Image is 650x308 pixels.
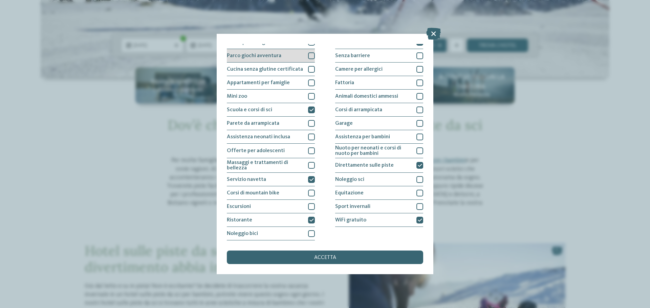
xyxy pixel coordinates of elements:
[227,190,279,196] span: Corsi di mountain bike
[227,231,258,236] span: Noleggio bici
[227,121,279,126] span: Parete da arrampicata
[335,177,364,182] span: Noleggio sci
[227,80,290,86] span: Appartamenti per famiglie
[227,134,290,140] span: Assistenza neonati inclusa
[227,67,303,72] span: Cucina senza glutine certificata
[335,204,370,209] span: Sport invernali
[227,160,303,171] span: Massaggi e trattamenti di bellezza
[335,80,354,86] span: Fattoria
[335,190,364,196] span: Equitazione
[314,255,336,260] span: accetta
[335,134,390,140] span: Assistenza per bambini
[335,121,353,126] span: Garage
[227,177,266,182] span: Servizio navetta
[227,148,285,153] span: Offerte per adolescenti
[335,163,394,168] span: Direttamente sulle piste
[227,107,272,113] span: Scuola e corsi di sci
[335,53,370,58] span: Senza barriere
[227,94,247,99] span: Mini zoo
[227,204,251,209] span: Escursioni
[227,53,281,58] span: Parco giochi avventura
[335,107,382,113] span: Corsi di arrampicata
[335,145,411,156] span: Nuoto per neonati e corsi di nuoto per bambini
[335,94,398,99] span: Animali domestici ammessi
[227,217,252,223] span: Ristorante
[335,217,366,223] span: WiFi gratuito
[335,67,383,72] span: Camere per allergici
